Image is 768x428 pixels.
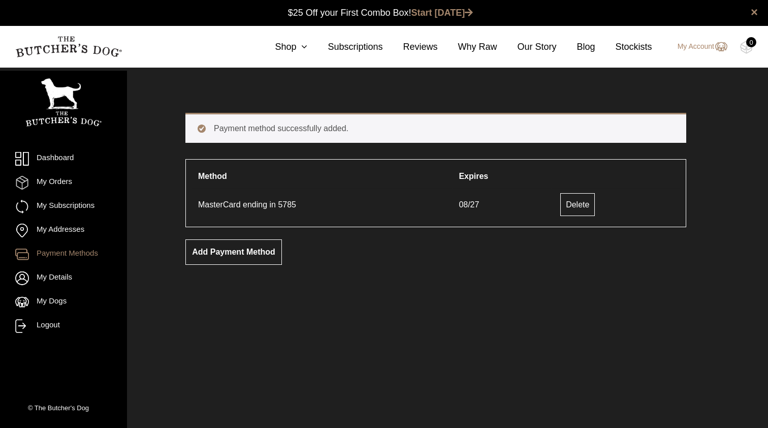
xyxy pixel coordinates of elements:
[25,78,102,127] img: TBD_Portrait_Logo_White.png
[198,172,227,180] span: Method
[751,6,758,18] a: close
[411,8,473,18] a: Start [DATE]
[192,188,452,221] td: MasterCard ending in 5785
[307,40,382,54] a: Subscriptions
[15,248,112,261] a: Payment Methods
[15,224,112,237] a: My Addresses
[15,200,112,213] a: My Subscriptions
[560,193,595,216] a: Delete
[185,113,686,143] div: Payment method successfully added.
[746,37,756,47] div: 0
[254,40,307,54] a: Shop
[740,41,753,54] img: TBD_Cart-Empty.png
[438,40,497,54] a: Why Raw
[557,40,595,54] a: Blog
[15,319,112,333] a: Logout
[15,271,112,285] a: My Details
[382,40,437,54] a: Reviews
[667,41,727,53] a: My Account
[185,239,282,265] a: Add payment method
[595,40,652,54] a: Stockists
[459,172,488,180] span: Expires
[15,152,112,166] a: Dashboard
[15,295,112,309] a: My Dogs
[497,40,557,54] a: Our Story
[15,176,112,190] a: My Orders
[453,188,551,221] td: 08/27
